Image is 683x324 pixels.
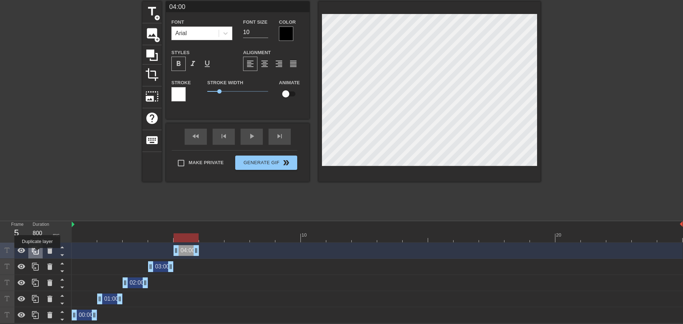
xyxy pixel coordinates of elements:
span: drag_handle [96,295,103,302]
span: add_circle [154,37,160,43]
label: Stroke [171,79,191,86]
div: Arial [175,29,187,38]
label: Duration [33,223,49,227]
div: ms [53,232,60,239]
label: Font [171,19,184,26]
span: drag_handle [91,311,98,319]
label: Stroke Width [207,79,243,86]
span: fast_rewind [191,132,200,140]
button: Generate Gif [235,156,297,170]
span: format_underline [203,59,212,68]
span: Generate Gif [238,158,294,167]
label: Color [279,19,296,26]
span: drag_handle [71,311,78,319]
span: drag_handle [147,263,154,270]
label: Animate [279,79,300,86]
span: photo_size_select_large [145,90,159,103]
span: drag_handle [142,279,149,286]
label: Font Size [243,19,267,26]
span: format_bold [174,59,183,68]
span: format_italic [189,59,197,68]
span: format_align_right [275,59,283,68]
span: skip_previous [219,132,228,140]
span: crop [145,68,159,81]
span: format_align_left [246,59,255,68]
span: help [145,111,159,125]
span: play_arrow [247,132,256,140]
span: format_align_justify [289,59,298,68]
span: skip_next [275,132,284,140]
div: 10 [302,232,308,239]
span: drag_handle [193,247,200,254]
span: image [145,27,159,40]
span: drag_handle [172,247,180,254]
div: 20 [556,232,563,239]
img: bound-end.png [680,221,683,227]
span: drag_handle [116,295,123,302]
div: Frame [6,221,27,242]
label: Alignment [243,49,271,56]
span: keyboard [145,133,159,147]
span: drag_handle [122,279,129,286]
span: title [145,5,159,18]
span: double_arrow [282,158,290,167]
span: format_align_center [260,59,269,68]
div: 5 [11,227,22,239]
span: Make Private [189,159,224,166]
span: drag_handle [167,263,174,270]
label: Styles [171,49,190,56]
span: add_circle [154,15,160,21]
